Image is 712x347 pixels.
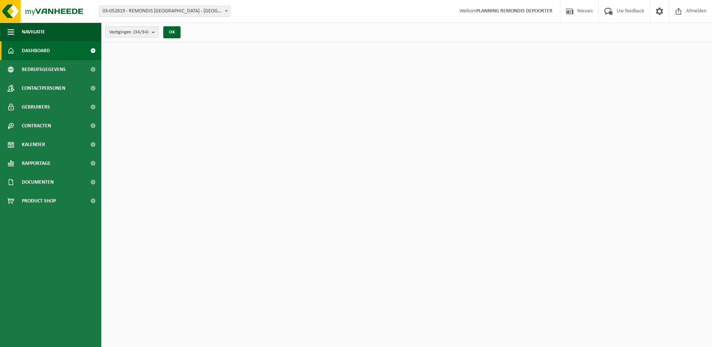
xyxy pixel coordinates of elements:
[22,23,45,41] span: Navigatie
[22,98,50,116] span: Gebruikers
[163,26,181,38] button: OK
[22,60,66,79] span: Bedrijfsgegevens
[105,26,159,38] button: Vestigingen(34/34)
[476,8,552,14] strong: PLANNING REMONDIS DEPOORTER
[22,192,56,210] span: Product Shop
[22,135,45,154] span: Kalender
[22,173,54,192] span: Documenten
[22,154,51,173] span: Rapportage
[109,27,149,38] span: Vestigingen
[22,41,50,60] span: Dashboard
[133,30,149,35] count: (34/34)
[22,116,51,135] span: Contracten
[99,6,230,17] span: 03-052819 - REMONDIS WEST-VLAANDEREN - OOSTENDE
[22,79,65,98] span: Contactpersonen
